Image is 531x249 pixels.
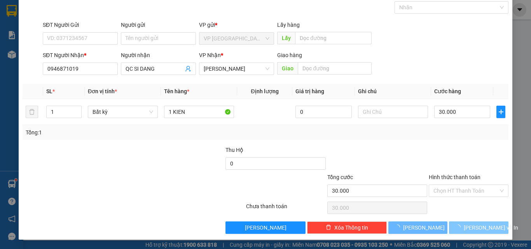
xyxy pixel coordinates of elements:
[121,21,196,29] div: Người gửi
[277,52,302,58] span: Giao hàng
[295,32,372,44] input: Dọc đường
[26,106,38,118] button: delete
[199,21,274,29] div: VP gửi
[225,147,243,153] span: Thu Hộ
[277,32,295,44] span: Lấy
[455,225,464,230] span: loading
[50,11,75,75] b: BIÊN NHẬN GỬI HÀNG HÓA
[326,225,331,231] span: delete
[43,51,118,59] div: SĐT Người Nhận
[164,88,189,94] span: Tên hàng
[65,37,107,47] li: (c) 2017
[185,66,191,72] span: user-add
[204,63,269,75] span: VP Phan Thiết
[65,30,107,36] b: [DOMAIN_NAME]
[277,62,298,75] span: Giao
[225,221,305,234] button: [PERSON_NAME]
[295,106,351,118] input: 0
[277,22,300,28] span: Lấy hàng
[434,88,461,94] span: Cước hàng
[388,221,448,234] button: [PERSON_NAME]
[204,33,269,44] span: VP Sài Gòn
[464,223,518,232] span: [PERSON_NAME] và In
[84,10,103,28] img: logo.jpg
[164,106,234,118] input: VD: Bàn, Ghế
[245,202,327,216] div: Chưa thanh toán
[395,225,403,230] span: loading
[327,174,353,180] span: Tổng cước
[429,174,480,180] label: Hình thức thanh toán
[121,51,196,59] div: Người nhận
[497,109,505,115] span: plus
[43,21,118,29] div: SĐT Người Gửi
[298,62,372,75] input: Dọc đường
[358,106,428,118] input: Ghi Chú
[26,128,206,137] div: Tổng: 1
[199,52,221,58] span: VP Nhận
[496,106,505,118] button: plus
[88,88,117,94] span: Đơn vị tính
[334,223,368,232] span: Xóa Thông tin
[10,50,44,87] b: [PERSON_NAME]
[295,88,324,94] span: Giá trị hàng
[307,221,387,234] button: deleteXóa Thông tin
[403,223,445,232] span: [PERSON_NAME]
[93,106,153,118] span: Bất kỳ
[449,221,508,234] button: [PERSON_NAME] và In
[251,88,278,94] span: Định lượng
[46,88,52,94] span: SL
[245,223,286,232] span: [PERSON_NAME]
[355,84,431,99] th: Ghi chú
